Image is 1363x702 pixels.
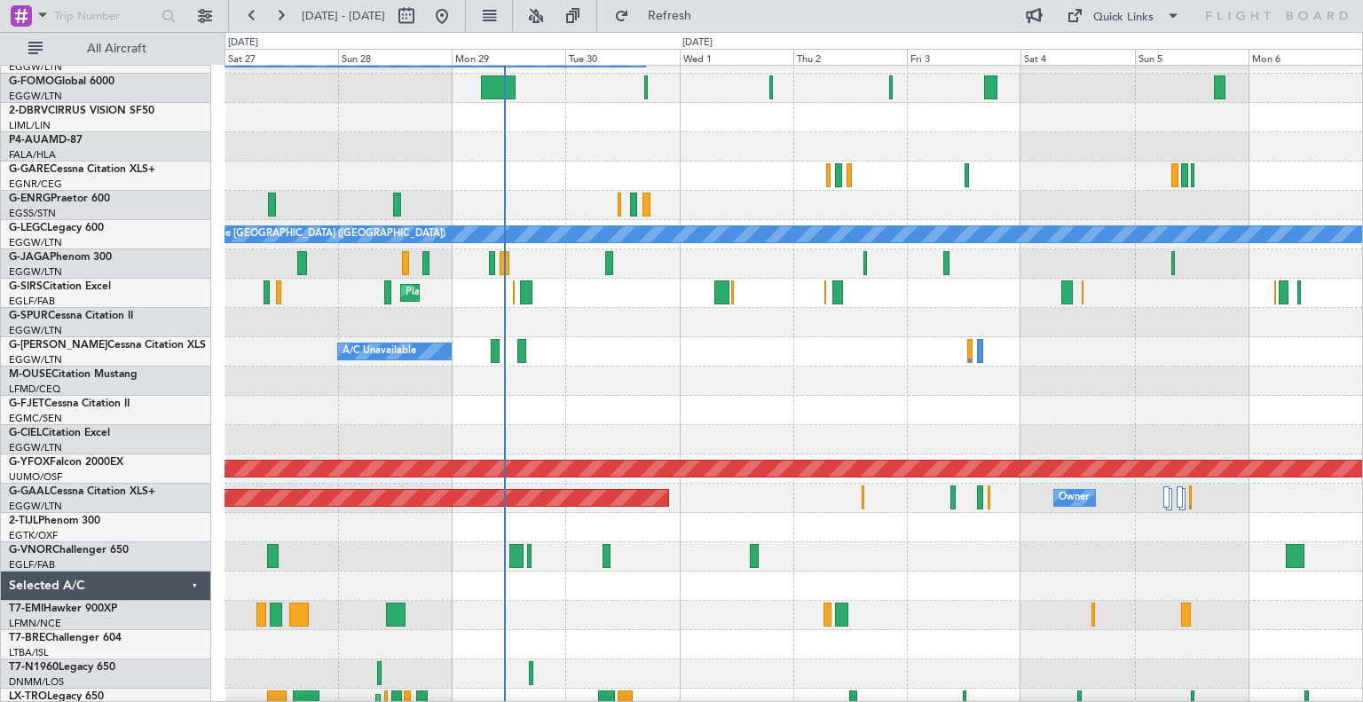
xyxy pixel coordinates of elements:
[907,49,1020,65] div: Fri 3
[9,428,110,438] a: G-CIELCitation Excel
[9,691,47,702] span: LX-TRO
[9,500,62,513] a: EGGW/LTN
[9,106,154,116] a: 2-DBRVCIRRUS VISION SF50
[9,691,104,702] a: LX-TROLegacy 650
[9,324,62,337] a: EGGW/LTN
[565,49,679,65] div: Tue 30
[9,106,48,116] span: 2-DBRV
[9,164,50,175] span: G-GARE
[1058,2,1189,30] button: Quick Links
[1020,49,1134,65] div: Sat 4
[9,236,62,249] a: EGGW/LTN
[606,2,713,30] button: Refresh
[9,281,43,292] span: G-SIRS
[9,412,62,425] a: EGMC/SEN
[9,353,62,367] a: EGGW/LTN
[338,49,452,65] div: Sun 28
[9,457,123,468] a: G-YFOXFalcon 2000EX
[1249,49,1362,65] div: Mon 6
[9,177,62,191] a: EGNR/CEG
[9,369,138,380] a: M-OUSECitation Mustang
[452,49,565,65] div: Mon 29
[9,207,56,220] a: EGSS/STN
[9,148,56,162] a: FALA/HLA
[9,164,155,175] a: G-GARECessna Citation XLS+
[9,603,43,614] span: T7-EMI
[793,49,907,65] div: Thu 2
[1093,9,1154,27] div: Quick Links
[9,311,48,321] span: G-SPUR
[9,90,62,103] a: EGGW/LTN
[9,223,47,233] span: G-LEGC
[9,311,133,321] a: G-SPURCessna Citation II
[9,545,52,556] span: G-VNOR
[225,49,338,65] div: Sat 27
[9,486,155,497] a: G-GAALCessna Citation XLS+
[9,675,64,689] a: DNMM/LOS
[302,8,385,24] span: [DATE] - [DATE]
[9,76,114,87] a: G-FOMOGlobal 6000
[9,295,55,308] a: EGLF/FAB
[9,340,206,351] a: G-[PERSON_NAME]Cessna Citation XLS
[9,281,111,292] a: G-SIRSCitation Excel
[9,486,50,497] span: G-GAAL
[9,603,117,614] a: T7-EMIHawker 900XP
[9,470,62,484] a: UUMO/OSF
[54,3,156,29] input: Trip Number
[9,76,54,87] span: G-FOMO
[9,135,49,146] span: P4-AUA
[9,529,58,542] a: EGTK/OXF
[9,646,49,659] a: LTBA/ISL
[9,252,50,263] span: G-JAGA
[9,252,112,263] a: G-JAGAPhenom 300
[9,441,62,454] a: EGGW/LTN
[1059,485,1089,511] div: Owner
[9,457,50,468] span: G-YFOX
[20,35,193,63] button: All Aircraft
[9,398,130,409] a: G-FJETCessna Citation II
[9,135,83,146] a: P4-AUAMD-87
[157,221,445,248] div: A/C Unavailable [GEOGRAPHIC_DATA] ([GEOGRAPHIC_DATA])
[633,10,707,22] span: Refresh
[228,35,258,51] div: [DATE]
[9,193,51,204] span: G-ENRG
[9,516,100,526] a: 2-TIJLPhenom 300
[682,35,713,51] div: [DATE]
[9,223,104,233] a: G-LEGCLegacy 600
[9,545,129,556] a: G-VNORChallenger 650
[9,516,38,526] span: 2-TIJL
[9,633,122,643] a: T7-BREChallenger 604
[9,662,115,673] a: T7-N1960Legacy 650
[9,369,51,380] span: M-OUSE
[9,558,55,572] a: EGLF/FAB
[9,340,107,351] span: G-[PERSON_NAME]
[9,633,45,643] span: T7-BRE
[46,43,187,55] span: All Aircraft
[9,662,59,673] span: T7-N1960
[680,49,793,65] div: Wed 1
[9,617,61,630] a: LFMN/NCE
[343,338,416,365] div: A/C Unavailable
[9,265,62,279] a: EGGW/LTN
[9,60,62,74] a: EGGW/LTN
[9,398,44,409] span: G-FJET
[9,428,42,438] span: G-CIEL
[1135,49,1249,65] div: Sun 5
[406,280,685,306] div: Planned Maint [GEOGRAPHIC_DATA] ([GEOGRAPHIC_DATA])
[9,193,110,204] a: G-ENRGPraetor 600
[9,119,51,132] a: LIML/LIN
[9,383,60,396] a: LFMD/CEQ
